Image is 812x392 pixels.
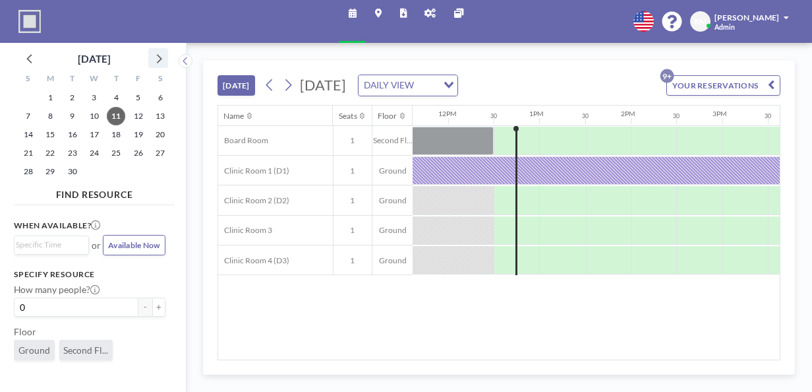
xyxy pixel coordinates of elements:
div: Name [223,111,244,121]
span: 1 [333,225,372,235]
span: 1 [333,195,372,205]
img: organization-logo [18,10,42,33]
div: F [127,71,149,88]
span: Clinic Room 4 (D3) [218,255,289,265]
button: Available Now [103,235,165,255]
span: 1 [333,135,372,145]
span: Tuesday, September 30, 2025 [63,162,82,181]
button: [DATE] [217,75,254,96]
span: Clinic Room 2 (D2) [218,195,289,205]
button: YOUR RESERVATIONS9+ [666,75,780,96]
span: Monday, September 8, 2025 [41,107,59,125]
span: Second Fl... [63,344,108,356]
span: Sunday, September 7, 2025 [19,107,38,125]
span: Saturday, September 13, 2025 [151,107,169,125]
span: Friday, September 5, 2025 [129,88,148,107]
span: Available Now [108,240,160,250]
span: KM [694,16,707,26]
span: Monday, September 29, 2025 [41,162,59,181]
span: Saturday, September 20, 2025 [151,125,169,144]
button: - [138,298,152,317]
span: Clinic Room 1 (D1) [218,166,289,176]
span: Ground [18,344,50,356]
div: 3PM [712,110,727,118]
span: Wednesday, September 3, 2025 [85,88,103,107]
span: [PERSON_NAME] [714,13,779,22]
span: Saturday, September 27, 2025 [151,144,169,162]
span: Wednesday, September 24, 2025 [85,144,103,162]
span: Thursday, September 18, 2025 [107,125,125,144]
span: Friday, September 19, 2025 [129,125,148,144]
span: Tuesday, September 2, 2025 [63,88,82,107]
div: 30 [490,113,497,120]
span: Clinic Room 3 [218,225,272,235]
span: Saturday, September 6, 2025 [151,88,169,107]
button: + [152,298,166,317]
div: M [39,71,61,88]
div: Search for option [359,75,457,96]
input: Search for option [417,78,436,93]
span: Sunday, September 14, 2025 [19,125,38,144]
div: 2PM [621,110,635,118]
div: Seats [339,111,357,121]
span: Monday, September 1, 2025 [41,88,59,107]
span: Sunday, September 21, 2025 [19,144,38,162]
span: Ground [372,225,413,235]
span: Tuesday, September 16, 2025 [63,125,82,144]
div: 12PM [438,110,457,118]
div: 30 [582,113,589,120]
div: W [83,71,105,88]
span: Board Room [218,135,268,145]
span: Wednesday, September 10, 2025 [85,107,103,125]
span: Ground [372,166,413,176]
h4: FIND RESOURCE [14,184,175,200]
span: [DATE] [300,77,346,94]
span: Sunday, September 28, 2025 [19,162,38,181]
span: Thursday, September 25, 2025 [107,144,125,162]
div: S [17,71,39,88]
p: 9+ [660,69,674,82]
div: T [105,71,127,88]
div: Search for option [14,236,89,254]
span: or [92,240,101,251]
div: 30 [673,113,680,120]
span: Admin [714,23,735,32]
span: Thursday, September 4, 2025 [107,88,125,107]
input: Search for option [16,239,82,251]
span: Tuesday, September 9, 2025 [63,107,82,125]
span: Thursday, September 11, 2025 [107,107,125,125]
span: Tuesday, September 23, 2025 [63,144,82,162]
label: How many people? [14,284,100,295]
div: Floor [378,111,397,121]
div: 30 [765,113,771,120]
span: Friday, September 26, 2025 [129,144,148,162]
span: Wednesday, September 17, 2025 [85,125,103,144]
label: Floor [14,326,36,337]
h3: Specify resource [14,269,166,279]
div: S [150,71,171,88]
span: Second Fl... [372,135,413,145]
span: DAILY VIEW [361,78,416,93]
span: Monday, September 15, 2025 [41,125,59,144]
span: Ground [372,195,413,205]
span: Ground [372,255,413,265]
div: [DATE] [78,49,111,68]
span: 1 [333,255,372,265]
div: 1PM [529,110,544,118]
span: Monday, September 22, 2025 [41,144,59,162]
span: Friday, September 12, 2025 [129,107,148,125]
div: T [61,71,83,88]
span: 1 [333,166,372,176]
